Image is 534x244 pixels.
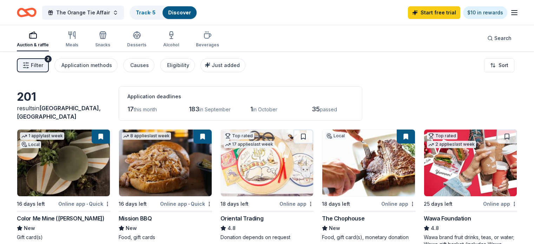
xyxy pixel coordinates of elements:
[20,141,41,148] div: Local
[312,105,320,113] span: 35
[127,92,354,101] div: Application deadlines
[17,104,110,121] div: results
[483,199,517,208] div: Online app
[499,61,508,70] span: Sort
[196,28,219,51] button: Beverages
[189,105,199,113] span: 183
[200,58,245,72] button: Just added
[220,234,314,241] div: Donation depends on request
[424,130,517,196] img: Image for Wawa Foundation
[322,200,350,208] div: 18 days left
[279,199,314,208] div: Online app
[408,6,460,19] a: Start free trial
[17,105,101,120] span: [GEOGRAPHIC_DATA], [GEOGRAPHIC_DATA]
[160,58,195,72] button: Eligibility
[17,90,110,104] div: 201
[127,105,134,113] span: 17
[17,28,49,51] button: Auction & raffle
[494,34,512,42] span: Search
[329,224,340,232] span: New
[224,132,254,139] div: Top rated
[45,55,52,62] div: 2
[123,58,154,72] button: Causes
[427,141,476,148] div: 2 applies last week
[130,61,149,70] div: Causes
[17,214,104,223] div: Color Me Mine ([PERSON_NAME])
[58,199,110,208] div: Online app Quick
[196,42,219,48] div: Beverages
[463,6,507,19] a: $10 in rewards
[31,61,43,70] span: Filter
[168,9,191,15] a: Discover
[66,28,78,51] button: Meals
[220,200,249,208] div: 18 days left
[20,132,64,140] div: 1 apply last week
[160,199,212,208] div: Online app Quick
[253,106,277,112] span: in October
[17,234,110,241] div: Gift card(s)
[86,201,88,207] span: •
[127,42,146,48] div: Desserts
[130,6,197,20] button: Track· 5Discover
[134,106,157,112] span: this month
[220,214,264,223] div: Oriental Trading
[136,9,156,15] a: Track· 5
[484,58,514,72] button: Sort
[54,58,118,72] button: Application methods
[119,214,152,223] div: Mission BBQ
[163,42,179,48] div: Alcohol
[56,8,110,17] span: The Orange Tie Affair
[24,224,35,232] span: New
[424,200,453,208] div: 25 days left
[199,106,231,112] span: in September
[167,61,189,70] div: Eligibility
[322,130,415,196] img: Image for The Chophouse
[221,130,314,196] img: Image for Oriental Trading
[427,132,457,139] div: Top rated
[424,214,471,223] div: Wawa Foundation
[66,42,78,48] div: Meals
[322,234,415,241] div: Food, gift card(s), monetary donation
[126,224,137,232] span: New
[322,214,364,223] div: The Chophouse
[224,141,275,148] div: 17 applies last week
[322,129,415,241] a: Image for The ChophouseLocal18 days leftOnline appThe ChophouseNewFood, gift card(s), monetary do...
[431,224,439,232] span: 4.8
[320,106,337,112] span: passed
[127,28,146,51] button: Desserts
[163,28,179,51] button: Alcohol
[188,201,190,207] span: •
[17,42,49,48] div: Auction & raffle
[228,224,236,232] span: 4.8
[17,105,101,120] span: in
[119,129,212,241] a: Image for Mission BBQ8 applieslast week16 days leftOnline app•QuickMission BBQNewFood, gift cards
[61,61,112,70] div: Application methods
[42,6,124,20] button: The Orange Tie Affair
[119,200,147,208] div: 16 days left
[17,129,110,241] a: Image for Color Me Mine (Voorhees)1 applylast weekLocal16 days leftOnline app•QuickColor Me Mine ...
[17,58,49,72] button: Filter2
[212,62,240,68] span: Just added
[119,234,212,241] div: Food, gift cards
[381,199,415,208] div: Online app
[220,129,314,241] a: Image for Oriental TradingTop rated17 applieslast week18 days leftOnline appOriental Trading4.8Do...
[325,132,346,139] div: Local
[122,132,171,140] div: 8 applies last week
[17,130,110,196] img: Image for Color Me Mine (Voorhees)
[482,31,517,45] button: Search
[17,4,37,21] a: Home
[17,200,45,208] div: 16 days left
[119,130,212,196] img: Image for Mission BBQ
[95,42,110,48] div: Snacks
[250,105,253,113] span: 1
[95,28,110,51] button: Snacks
